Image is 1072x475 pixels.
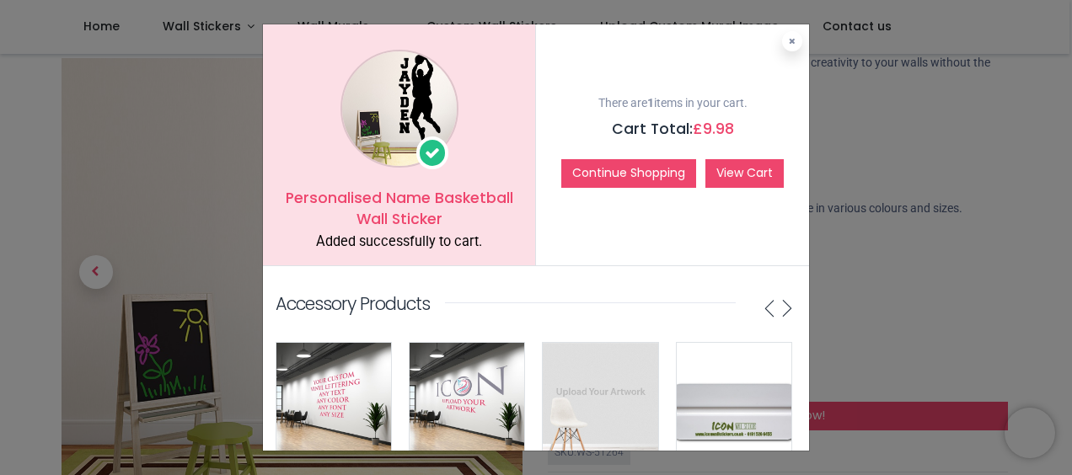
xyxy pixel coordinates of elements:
h5: Cart Total: [549,119,796,140]
p: There are items in your cart. [549,95,796,112]
span: £ [693,119,734,139]
p: Accessory Products [276,291,430,316]
div: Added successfully to cart. [276,232,523,252]
h5: Personalised Name Basketball Wall Sticker [276,188,523,229]
a: View Cart [705,159,784,188]
img: image_512 [276,343,391,461]
img: image_512 [543,343,657,461]
span: 9.98 [703,119,734,139]
img: image_512 [410,343,524,461]
button: Continue Shopping [561,159,696,188]
b: 1 [647,96,654,109]
img: image_1024 [340,50,458,168]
